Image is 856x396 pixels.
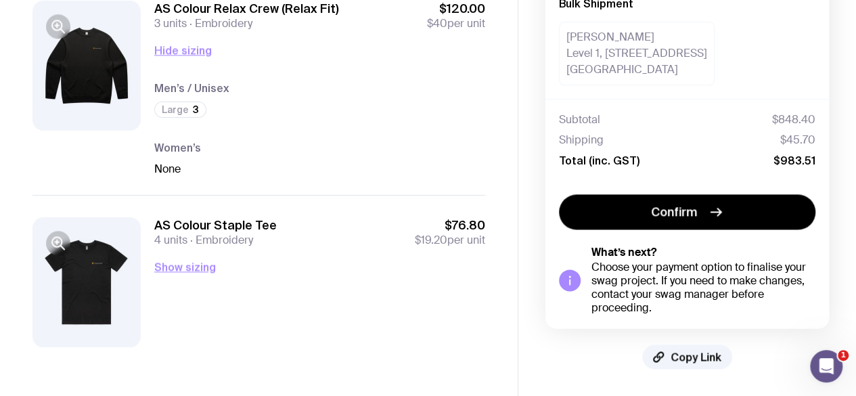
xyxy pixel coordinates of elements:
h3: AS Colour Relax Crew (Relax Fit) [154,1,339,17]
span: $45.70 [780,133,815,147]
button: Hide sizing [154,42,212,58]
span: 4 units [154,233,187,247]
button: Show sizing [154,259,216,275]
div: [PERSON_NAME] Level 1, [STREET_ADDRESS] [GEOGRAPHIC_DATA] [559,22,715,85]
span: $848.40 [772,113,815,127]
h4: Men’s / Unisex [154,80,485,96]
h3: AS Colour Staple Tee [154,217,277,234]
span: $983.51 [773,154,815,167]
span: $19.20 [415,233,447,247]
span: Shipping [559,133,604,147]
span: 3 units [154,16,187,30]
span: Large [162,104,189,115]
span: per unit [427,17,485,30]
span: $120.00 [427,1,485,17]
button: Confirm [559,194,815,229]
span: 3 [193,104,199,115]
h5: What’s next? [591,246,815,259]
span: Total (inc. GST) [559,154,639,167]
button: Copy Link [642,345,732,369]
h4: Women’s [154,139,485,156]
span: per unit [415,234,485,247]
span: Copy Link [671,350,721,364]
span: Embroidery [187,233,253,247]
span: $76.80 [415,217,485,234]
span: Embroidery [187,16,252,30]
span: Confirm [651,204,697,220]
span: Subtotal [559,113,600,127]
span: None [154,162,181,176]
span: 1 [838,350,849,361]
span: $40 [427,16,447,30]
iframe: Intercom live chat [810,350,842,382]
div: Choose your payment option to finalise your swag project. If you need to make changes, contact yo... [591,261,815,315]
